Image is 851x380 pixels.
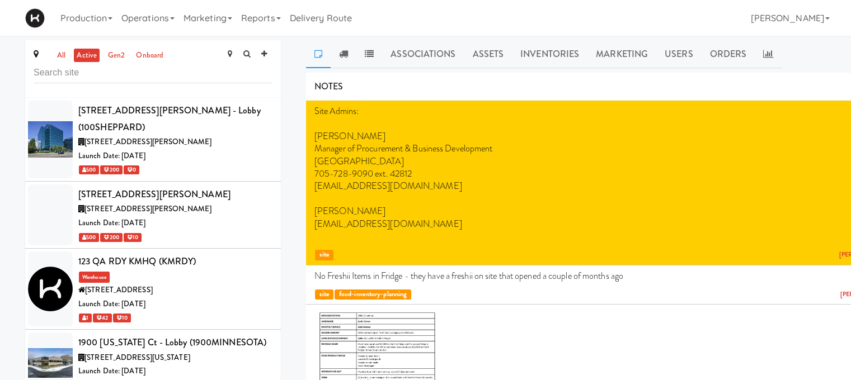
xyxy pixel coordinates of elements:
[78,334,272,351] div: 1900 [US_STATE] Ct - Lobby (1900MINNESOTA)
[124,165,139,174] span: 0
[25,249,281,330] li: 123 QA RDY KMHQ (KMRDY)Warehouse[STREET_ADDRESS]Launch Date: [DATE] 1 42 10
[25,8,45,28] img: Micromart
[656,40,702,68] a: Users
[78,297,272,311] div: Launch Date: [DATE]
[78,253,272,270] div: 123 QA RDY KMHQ (KMRDY)
[702,40,755,68] a: Orders
[124,233,142,242] span: 10
[100,233,122,242] span: 200
[512,40,587,68] a: Inventories
[78,102,272,135] div: [STREET_ADDRESS][PERSON_NAME] - Lobby (100SHEPPARD)
[78,216,272,230] div: Launch Date: [DATE]
[382,40,464,68] a: Associations
[84,352,190,363] span: [STREET_ADDRESS][US_STATE]
[315,289,333,300] span: site
[78,149,272,163] div: Launch Date: [DATE]
[100,165,122,174] span: 200
[85,284,153,295] span: [STREET_ADDRESS]
[84,203,211,214] span: [STREET_ADDRESS][PERSON_NAME]
[105,49,128,63] a: gen2
[78,186,272,203] div: [STREET_ADDRESS][PERSON_NAME]
[335,289,411,300] span: food-inventory-planning
[79,165,99,174] span: 500
[54,49,68,63] a: all
[133,49,166,63] a: onboard
[464,40,513,68] a: Assets
[79,233,99,242] span: 500
[84,136,211,147] span: [STREET_ADDRESS][PERSON_NAME]
[79,272,110,283] span: Warehouse
[314,80,344,93] span: NOTES
[25,182,281,249] li: [STREET_ADDRESS][PERSON_NAME][STREET_ADDRESS][PERSON_NAME]Launch Date: [DATE] 500 200 10
[587,40,656,68] a: Marketing
[93,313,111,322] span: 42
[78,364,272,378] div: Launch Date: [DATE]
[315,250,333,260] span: site
[113,313,131,322] span: 10
[25,98,281,182] li: [STREET_ADDRESS][PERSON_NAME] - Lobby (100SHEPPARD)[STREET_ADDRESS][PERSON_NAME]Launch Date: [DAT...
[34,63,272,83] input: Search site
[74,49,100,63] a: active
[79,313,92,322] span: 1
